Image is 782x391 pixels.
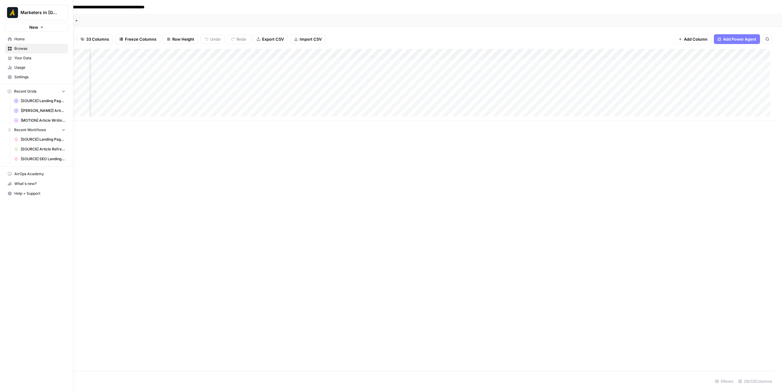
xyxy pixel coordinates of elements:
[14,171,65,177] span: AirOps Academy
[723,36,756,42] span: Add Power Agent
[29,24,38,30] span: New
[714,34,760,44] button: Add Power Agent
[674,34,711,44] button: Add Column
[14,55,65,61] span: Your Data
[5,44,68,53] a: Browse
[20,9,57,16] span: Marketers in [GEOGRAPHIC_DATA]
[14,65,65,70] span: Usage
[11,144,68,154] a: [SOURCE] Article Refresh Writing
[14,127,46,133] span: Recent Workflows
[5,53,68,63] a: Your Data
[14,74,65,80] span: Settings
[5,87,68,96] button: Recent Grids
[236,36,246,42] span: Redo
[125,36,156,42] span: Freeze Columns
[227,34,250,44] button: Redo
[5,169,68,179] a: AirOps Academy
[21,146,65,152] span: [SOURCE] Article Refresh Writing
[5,189,68,198] button: Help + Support
[115,34,160,44] button: Freeze Columns
[21,156,65,162] span: [SOURCE] SEO Landing Page Content Brief
[11,96,68,106] a: [SOURCE] Landing Page Brief Grid
[7,7,18,18] img: Marketers in Demand Logo
[14,191,65,196] span: Help + Support
[5,179,68,189] button: What's new?
[21,108,65,113] span: [[PERSON_NAME]] Article Writing - Keyword-Driven Articles Grid
[11,106,68,116] a: [[PERSON_NAME]] Article Writing - Keyword-Driven Articles Grid
[736,376,775,386] div: 29/33 Columns
[11,154,68,164] a: [SOURCE] SEO Landing Page Content Brief
[201,34,225,44] button: Undo
[5,34,68,44] a: Home
[21,98,65,104] span: [SOURCE] Landing Page Brief Grid
[290,34,326,44] button: Import CSV
[14,89,36,94] span: Recent Grids
[253,34,288,44] button: Export CSV
[86,36,109,42] span: 33 Columns
[77,34,113,44] button: 33 Columns
[5,125,68,135] button: Recent Workflows
[713,376,736,386] div: 5 Rows
[21,137,65,142] span: [SOURCE] Landing Page Writing
[5,5,68,20] button: Workspace: Marketers in Demand
[11,116,68,125] a: [MOTION] Article Writing-Transcript-Driven Article Grid
[21,118,65,123] span: [MOTION] Article Writing-Transcript-Driven Article Grid
[14,36,65,42] span: Home
[262,36,284,42] span: Export CSV
[5,72,68,82] a: Settings
[11,135,68,144] a: [SOURCE] Landing Page Writing
[14,46,65,51] span: Browse
[210,36,221,42] span: Undo
[300,36,322,42] span: Import CSV
[684,36,707,42] span: Add Column
[172,36,194,42] span: Row Height
[163,34,198,44] button: Row Height
[5,23,68,32] button: New
[5,63,68,72] a: Usage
